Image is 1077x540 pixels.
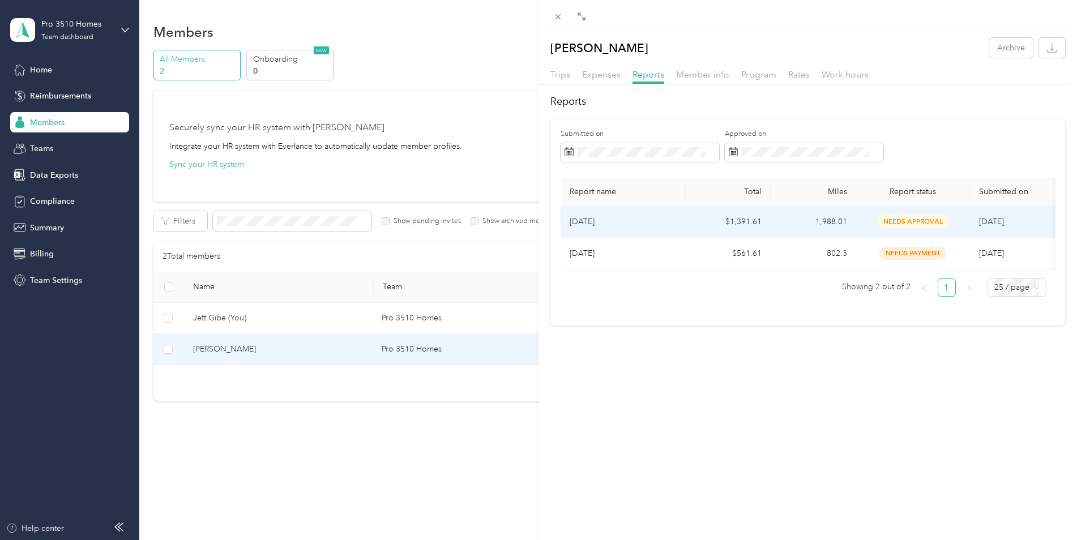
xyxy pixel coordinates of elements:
[960,278,978,297] button: right
[741,69,776,80] span: Program
[570,216,677,228] p: [DATE]
[582,69,621,80] span: Expenses
[771,238,856,269] td: 802.3
[550,38,648,58] p: [PERSON_NAME]
[1014,477,1077,540] iframe: Everlance-gr Chat Button Frame
[686,206,771,238] td: $1,391.61
[788,69,810,80] span: Rates
[938,278,956,297] li: 1
[989,38,1033,58] button: Archive
[570,247,677,260] p: [DATE]
[994,279,1040,296] span: 25 / page
[695,187,762,196] div: Total
[771,206,856,238] td: 1,988.01
[561,178,686,206] th: Report name
[970,178,1055,206] th: Submitted on
[988,278,1046,297] div: Page Size
[979,248,1004,258] span: [DATE]
[877,215,948,228] span: needs approval
[822,69,869,80] span: Work hours
[865,187,961,196] span: Report status
[842,278,911,295] span: Showing 2 out of 2
[915,278,933,297] button: left
[938,279,955,296] a: 1
[676,69,729,80] span: Member info
[960,278,978,297] li: Next Page
[780,187,847,196] div: Miles
[725,129,883,139] label: Approved on
[632,69,664,80] span: Reports
[561,129,719,139] label: Submitted on
[915,278,933,297] li: Previous Page
[550,94,1065,109] h2: Reports
[879,247,946,260] span: needs payment
[921,285,928,292] span: left
[686,238,771,269] td: $561.61
[550,69,570,80] span: Trips
[979,217,1004,226] span: [DATE]
[966,285,973,292] span: right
